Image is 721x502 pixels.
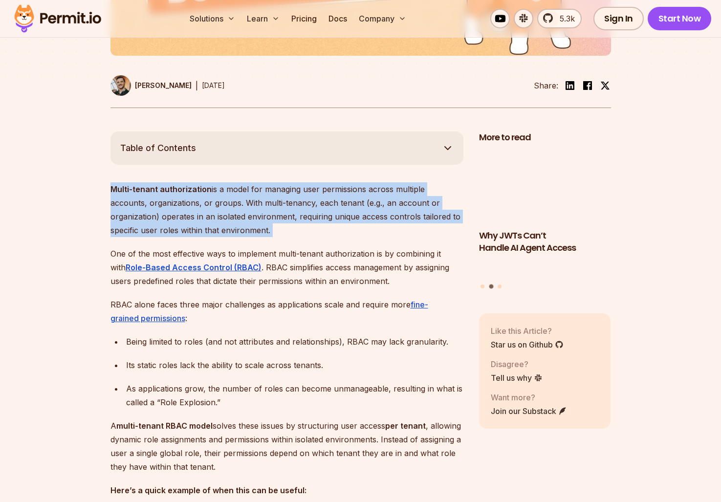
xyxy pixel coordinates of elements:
button: Go to slide 2 [489,284,493,288]
a: Join our Substack [491,405,567,417]
img: Why JWTs Can’t Handle AI Agent Access [479,150,611,224]
p: [PERSON_NAME] [135,81,192,90]
div: As applications grow, the number of roles can become unmanageable, resulting in what is called a ... [126,382,463,409]
strong: Here’s a quick example of when this can be useful: [110,485,306,495]
button: Go to slide 3 [498,284,502,288]
li: Share: [534,80,558,91]
strong: Multi-tenant authorization [110,184,212,194]
div: Being limited to roles (and not attributes and relationships), RBAC may lack granularity. [126,335,463,349]
p: is a model for managing user permissions across multiple accounts, organizations, or groups. With... [110,182,463,237]
div: Posts [479,150,611,290]
time: [DATE] [202,81,225,89]
span: 5.3k [554,13,575,24]
p: One of the most effective ways to implement multi-tenant authorization is by combining it with . ... [110,247,463,288]
a: Docs [325,9,351,28]
button: Learn [243,9,284,28]
img: facebook [582,80,593,91]
a: Star us on Github [491,339,564,350]
li: 2 of 3 [479,150,611,278]
img: Daniel Bass [110,75,131,96]
a: Pricing [287,9,321,28]
img: twitter [600,81,610,90]
p: Disagree? [491,358,543,370]
p: A solves these issues by structuring user access , allowing dynamic role assignments and permissi... [110,419,463,474]
h2: More to read [479,131,611,144]
p: Want more? [491,392,567,403]
strong: multi-tenant RBAC model [116,421,213,431]
p: Like this Article? [491,325,564,337]
p: RBAC alone faces three major challenges as applications scale and require more : [110,298,463,325]
span: Table of Contents [120,141,196,155]
h3: Why JWTs Can’t Handle AI Agent Access [479,230,611,254]
button: Table of Contents [110,131,463,165]
button: Solutions [186,9,239,28]
div: Its static roles lack the ability to scale across tenants. [126,358,463,372]
a: Start Now [648,7,712,30]
a: Role-Based Access Control (RBAC) [126,262,262,272]
img: linkedin [564,80,576,91]
a: 5.3k [537,9,582,28]
strong: per tenant [385,421,426,431]
img: Permit logo [10,2,106,35]
a: [PERSON_NAME] [110,75,192,96]
a: Sign In [593,7,644,30]
button: Go to slide 1 [481,284,484,288]
div: | [196,80,198,91]
button: Company [355,9,410,28]
a: Tell us why [491,372,543,384]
